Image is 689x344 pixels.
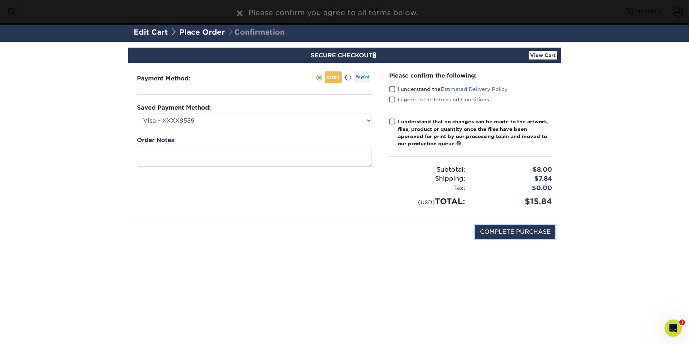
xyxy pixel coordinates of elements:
div: I understand that no changes can be made to the artwork, files, product or quantity once the file... [398,118,552,147]
input: COMPLETE PURCHASE [475,225,555,239]
a: Terms and Conditions [433,97,489,102]
a: Estimated Delivery Policy [441,86,508,92]
div: Tax: [384,184,471,193]
div: $7.84 [471,174,557,184]
label: I agree to the [389,96,489,103]
img: close [237,10,243,16]
label: Order Notes [137,136,174,145]
small: (USD) [418,199,435,205]
div: $0.00 [471,184,557,193]
label: I understand the [389,85,508,93]
h3: Payment Method: [137,75,208,82]
span: SECURE CHECKOUT [311,52,378,59]
a: Edit Cart [134,28,168,36]
div: TOTAL: [384,195,471,207]
div: $8.00 [471,165,557,175]
a: Place Order [179,28,225,36]
label: Saved Payment Method: [137,103,211,112]
span: 1 [679,319,685,325]
div: Shipping: [384,174,471,184]
img: DigiCert Secured Site Seal [134,225,170,246]
span: Please confirm you agree to all terms below. [248,8,418,17]
span: Confirmation [227,28,285,36]
div: $15.84 [471,195,557,207]
div: Subtotal: [384,165,471,175]
div: Please confirm the following: [389,71,552,80]
iframe: Intercom live chat [664,319,682,337]
a: View Cart [529,51,557,59]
